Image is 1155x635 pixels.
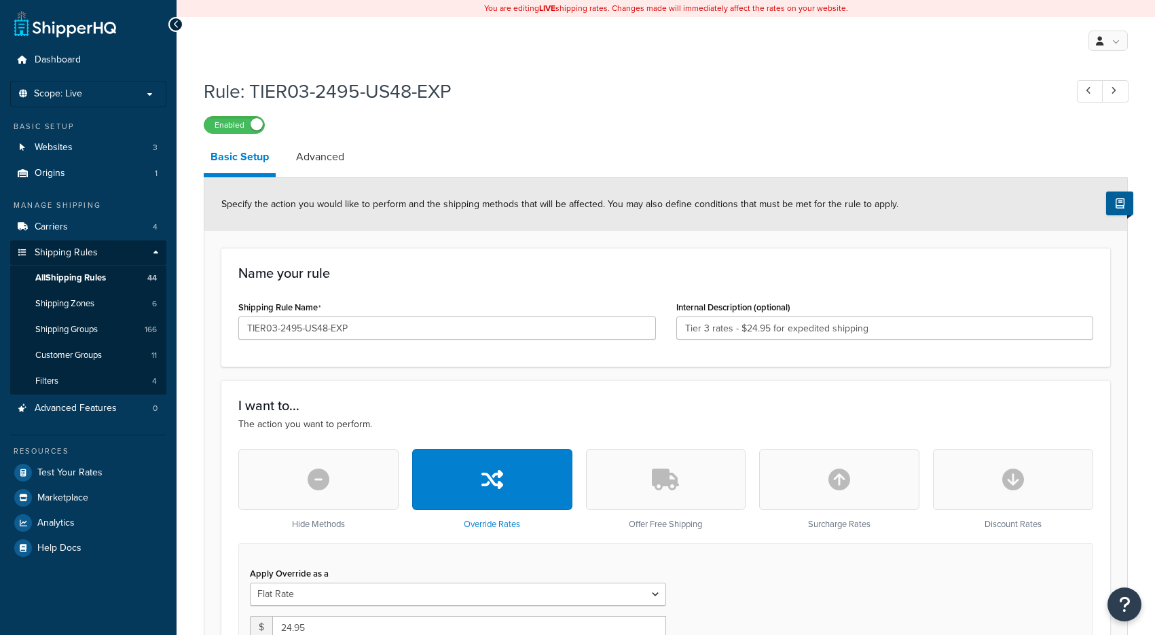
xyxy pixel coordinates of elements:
[151,350,157,361] span: 11
[35,376,58,387] span: Filters
[539,2,555,14] b: LIVE
[10,135,166,160] a: Websites3
[1106,192,1133,215] button: Show Help Docs
[145,324,157,335] span: 166
[10,291,166,316] li: Shipping Zones
[10,536,166,560] a: Help Docs
[10,511,166,535] a: Analytics
[10,215,166,240] a: Carriers4
[153,403,158,414] span: 0
[933,449,1093,530] div: Discount Rates
[238,449,399,530] div: Hide Methods
[37,543,81,554] span: Help Docs
[35,350,102,361] span: Customer Groups
[204,78,1052,105] h1: Rule: TIER03-2495-US48-EXP
[35,247,98,259] span: Shipping Rules
[35,403,117,414] span: Advanced Features
[35,324,98,335] span: Shipping Groups
[204,117,264,133] label: Enabled
[37,518,75,529] span: Analytics
[10,200,166,211] div: Manage Shipping
[238,302,321,313] label: Shipping Rule Name
[153,142,158,153] span: 3
[586,449,746,530] div: Offer Free Shipping
[10,317,166,342] a: Shipping Groups166
[152,376,157,387] span: 4
[10,161,166,186] a: Origins1
[221,197,898,211] span: Specify the action you would like to perform and the shipping methods that will be affected. You ...
[37,492,88,504] span: Marketplace
[10,460,166,485] a: Test Your Rates
[152,298,157,310] span: 6
[10,240,166,266] a: Shipping Rules
[10,121,166,132] div: Basic Setup
[10,396,166,421] a: Advanced Features0
[35,54,81,66] span: Dashboard
[1102,80,1129,103] a: Next Record
[10,369,166,394] li: Filters
[412,449,572,530] div: Override Rates
[10,240,166,395] li: Shipping Rules
[10,266,166,291] a: AllShipping Rules44
[10,446,166,457] div: Resources
[10,317,166,342] li: Shipping Groups
[250,568,329,579] label: Apply Override as a
[147,272,157,284] span: 44
[37,467,103,479] span: Test Your Rates
[204,141,276,177] a: Basic Setup
[35,221,68,233] span: Carriers
[1077,80,1103,103] a: Previous Record
[35,272,106,284] span: All Shipping Rules
[10,161,166,186] li: Origins
[35,168,65,179] span: Origins
[10,48,166,73] a: Dashboard
[238,266,1093,280] h3: Name your rule
[10,343,166,368] li: Customer Groups
[238,417,1093,432] p: The action you want to perform.
[10,369,166,394] a: Filters4
[34,88,82,100] span: Scope: Live
[35,298,94,310] span: Shipping Zones
[289,141,351,173] a: Advanced
[35,142,73,153] span: Websites
[10,291,166,316] a: Shipping Zones6
[238,398,1093,413] h3: I want to...
[10,343,166,368] a: Customer Groups11
[10,135,166,160] li: Websites
[1107,587,1141,621] button: Open Resource Center
[155,168,158,179] span: 1
[10,215,166,240] li: Carriers
[10,396,166,421] li: Advanced Features
[153,221,158,233] span: 4
[10,486,166,510] a: Marketplace
[676,302,790,312] label: Internal Description (optional)
[759,449,919,530] div: Surcharge Rates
